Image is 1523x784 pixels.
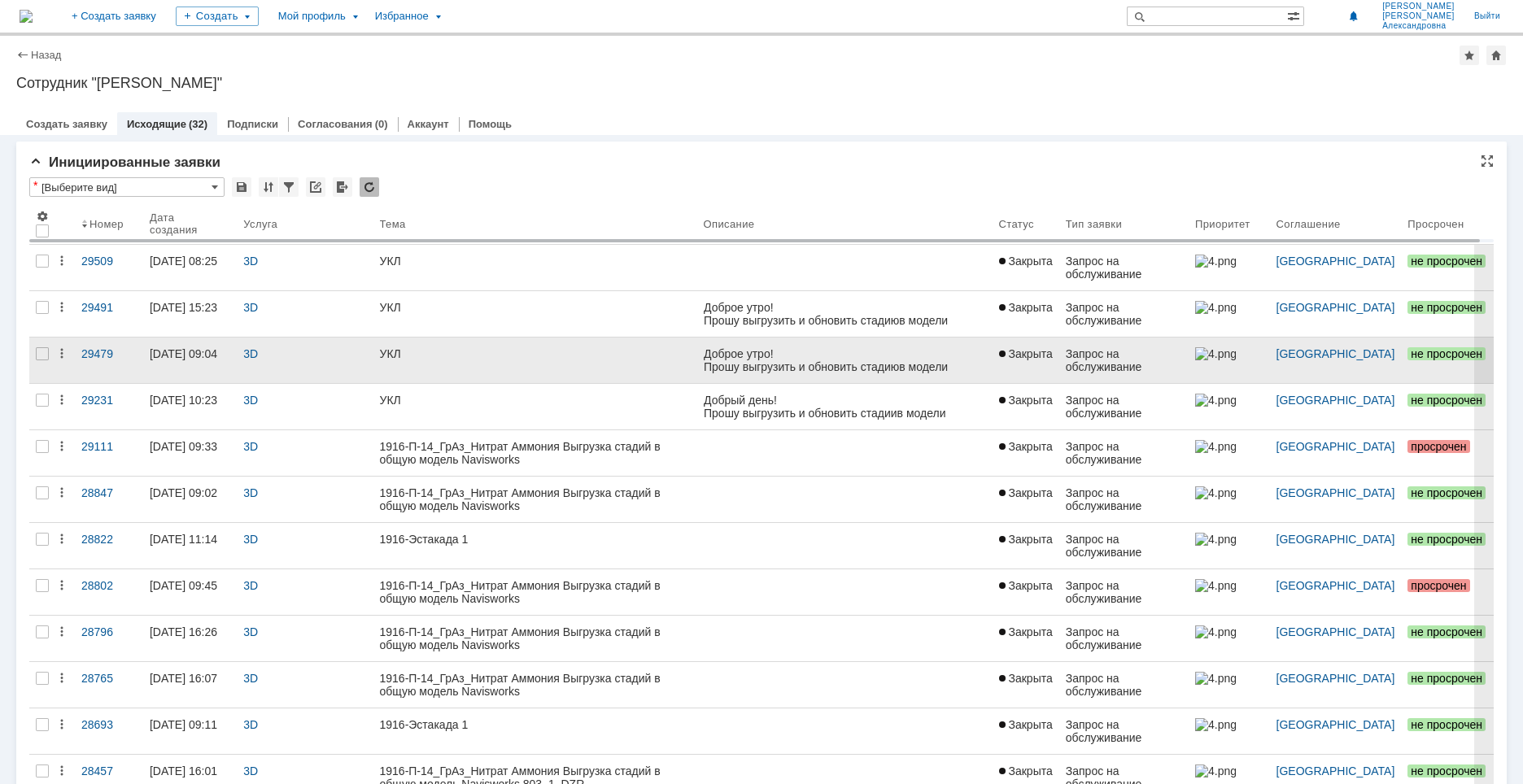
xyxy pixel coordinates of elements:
div: Добавить в избранное [1460,46,1479,65]
div: Запрос на обслуживание [1066,301,1182,327]
div: Действия [55,440,68,453]
div: Действия [55,347,68,360]
a: 4.png [1189,430,1270,476]
div: 28796 [81,625,137,638]
a: 1916-П-14_ГрАз_Нитрат Аммония Выгрузка стадий в общую модель Navisworks [373,569,697,615]
a: УКЛ [373,384,697,429]
div: Запрос на обслуживание [1066,440,1182,466]
a: не просрочен [1401,291,1494,337]
div: 1916-Эстакада 1 [380,718,691,731]
div: Действия [55,394,68,407]
div: Запрос на обслуживание [1066,718,1182,744]
div: [DATE] 10:23 [150,394,217,407]
div: 28822 [81,533,137,546]
th: Приоритет [1189,203,1270,245]
span: Закрыта [999,764,1053,777]
div: 28802 [81,579,137,592]
span: Александровна [1382,21,1455,31]
div: Действия [55,625,68,638]
div: УКЛ [380,394,691,407]
div: Настройки списка отличаются от сохраненных в виде [33,180,37,191]
a: 1916-Эстакада 1 [373,523,697,568]
a: просрочен [1401,430,1494,476]
span: не просрочен [1407,672,1486,685]
a: 1916-П-14_ГрАз_Нитрат Аммония Выгрузка стадий в общую модель Navisworks [373,477,697,522]
a: 3D [243,440,258,453]
a: Закрыта [993,338,1059,383]
a: 3D [243,394,258,407]
span: Закрыта [999,301,1053,314]
a: [DATE] 09:04 [143,338,237,383]
div: 29479 [81,347,137,360]
div: Услуга [243,218,277,230]
div: 29491 [81,301,137,314]
a: 3D [243,533,258,546]
span: Закрыта [999,625,1053,638]
a: 29111 [75,430,143,476]
a: Закрыта [993,616,1059,661]
a: Запрос на обслуживание [1059,338,1189,383]
a: [DATE] 16:07 [143,662,237,708]
th: Тип заявки [1059,203,1189,245]
div: Приоритет [1195,218,1250,230]
div: Запрос на обслуживание [1066,625,1182,651]
a: 3D [243,672,258,685]
div: Действия [55,301,68,314]
a: Закрыта [993,291,1059,337]
a: Запрос на обслуживание [1059,384,1189,429]
th: Соглашение [1270,203,1402,245]
a: Закрыта [993,708,1059,754]
a: Закрыта [993,477,1059,522]
a: УКЛ [373,338,697,383]
a: не просрочен [1401,708,1494,754]
span: не просрочен [1407,301,1486,314]
img: 4.png [1195,440,1236,453]
div: Сортировка... [259,177,278,197]
span: не просрочен [1407,486,1486,499]
a: 3D [243,718,258,731]
div: Действия [55,255,68,268]
span: Закрыта [999,579,1053,592]
a: Запрос на обслуживание [1059,569,1189,615]
a: Закрыта [993,430,1059,476]
div: Сохранить вид [232,177,251,197]
a: не просрочен [1401,523,1494,568]
a: Перейти к работе в системе/> [7,36,171,50]
a: 3D [243,255,258,268]
a: Запрос на обслуживание [1059,291,1189,337]
img: 4.png [1195,394,1236,407]
a: 3D [243,625,258,638]
a: [GEOGRAPHIC_DATA] [1276,301,1395,314]
div: Запрос на обслуживание [1066,486,1182,512]
a: Аккаунт [408,118,449,130]
div: [DATE] 16:07 [150,672,217,685]
div: Действия [55,579,68,592]
span: не просрочен [1407,718,1486,731]
th: Услуга [237,203,373,245]
div: 29111 [81,440,137,453]
div: 1916-П-14_ГрАз_Нитрат Аммония Выгрузка стадий в общую модель Navisworks [380,440,691,466]
a: Подписки [227,118,278,130]
a: Закрыта [993,384,1059,429]
img: 4.png [1195,718,1236,731]
a: Исходящие [127,118,186,130]
a: [GEOGRAPHIC_DATA] [1276,672,1395,685]
a: 3D [243,764,258,777]
div: (0) [375,118,388,130]
div: 28847 [81,486,137,499]
div: Экспорт списка [333,177,352,197]
a: [DATE] 09:11 [143,708,237,754]
span: Закрыта [999,533,1053,546]
a: Запрос на обслуживание [1059,616,1189,661]
img: 4.png [1195,625,1236,638]
div: На всю страницу [1481,155,1494,168]
div: [DATE] 09:04 [150,347,217,360]
div: 29509 [81,255,137,268]
span: не просрочен [1407,347,1486,360]
a: Закрыта [993,569,1059,615]
a: не просрочен [1401,662,1494,708]
div: (32) [189,118,207,130]
a: 28802 [75,569,143,615]
img: logo [20,10,33,23]
a: 3D [243,486,258,499]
